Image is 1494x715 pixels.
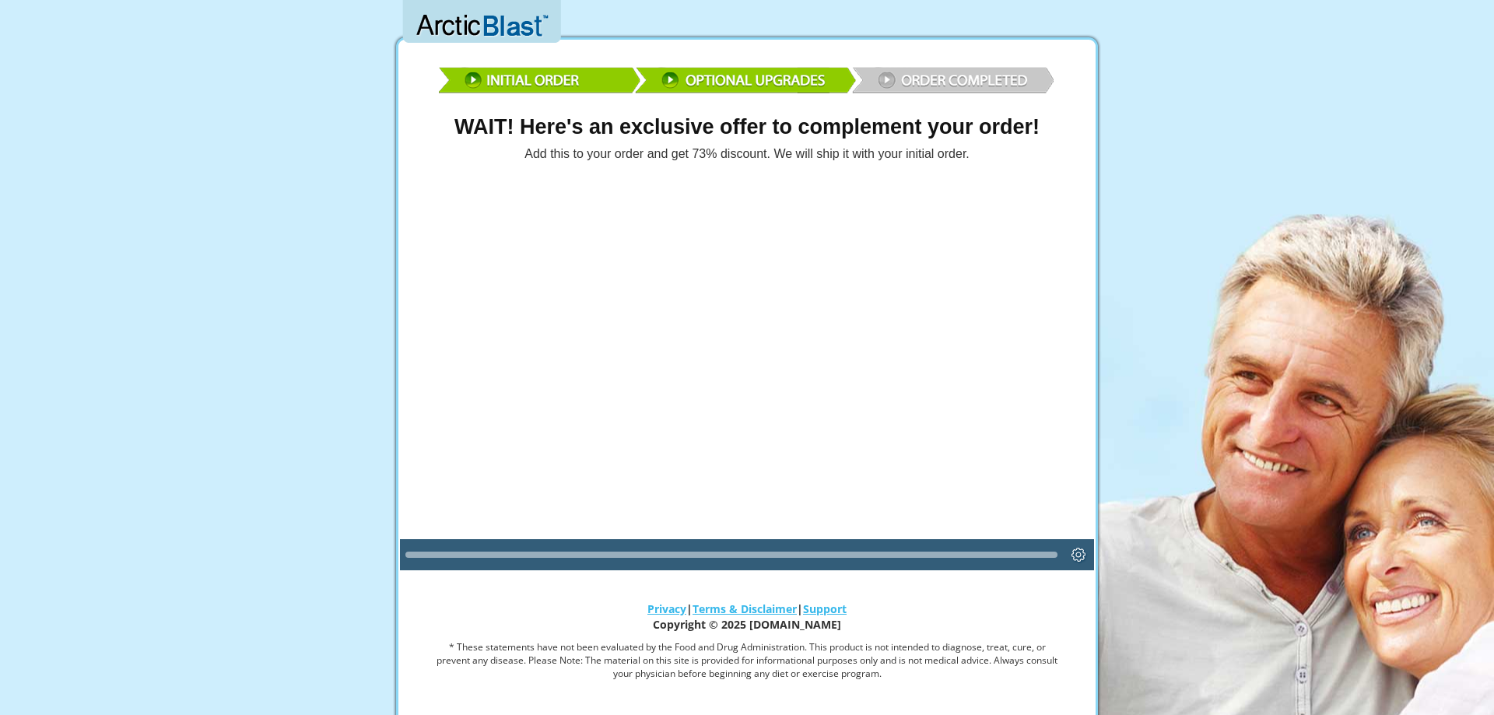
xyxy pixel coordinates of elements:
p: * These statements have not been evaluated by the Food and Drug Administration. This product is n... [437,640,1058,680]
p: | | Copyright © 2025 [DOMAIN_NAME] [437,601,1058,633]
a: Support [803,601,847,616]
button: Settings [1063,539,1094,570]
a: Terms & Disclaimer [693,601,797,616]
h1: WAIT! Here's an exclusive offer to complement your order! [393,116,1101,139]
a: Privacy [647,601,686,616]
img: reviewbar.png [436,55,1058,100]
h4: Add this to your order and get 73% discount. We will ship it with your initial order. [393,147,1101,161]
